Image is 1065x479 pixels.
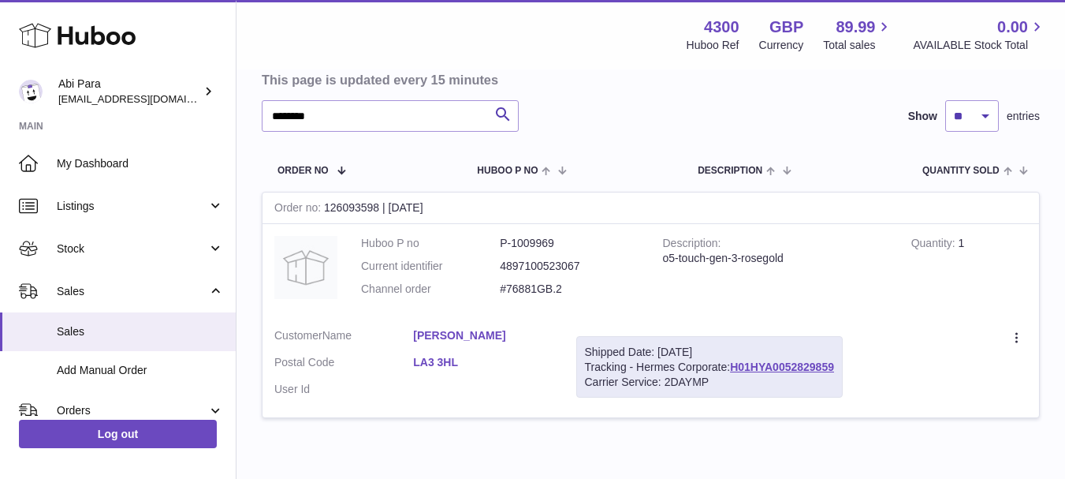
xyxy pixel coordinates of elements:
[274,328,413,347] dt: Name
[263,193,1039,224] div: 126093598 | [DATE]
[500,236,639,251] dd: P-1009969
[19,420,217,448] a: Log out
[58,92,232,105] span: [EMAIL_ADDRESS][DOMAIN_NAME]
[576,336,843,399] div: Tracking - Hermes Corporate:
[585,345,834,360] div: Shipped Date: [DATE]
[836,17,875,38] span: 89.99
[57,324,224,339] span: Sales
[500,259,639,274] dd: 4897100523067
[913,17,1046,53] a: 0.00 AVAILABLE Stock Total
[413,328,552,343] a: [PERSON_NAME]
[698,166,762,176] span: Description
[911,237,959,253] strong: Quantity
[57,363,224,378] span: Add Manual Order
[585,375,834,390] div: Carrier Service: 2DAYMP
[477,166,538,176] span: Huboo P no
[57,284,207,299] span: Sales
[997,17,1028,38] span: 0.00
[500,282,639,297] dd: #76881GB.2
[730,361,834,373] a: H01HYA0052829859
[277,166,329,176] span: Order No
[58,77,200,107] div: Abi Para
[262,71,1036,88] h3: This page is updated every 15 minutes
[704,17,739,38] strong: 4300
[274,329,322,342] span: Customer
[899,224,1039,316] td: 1
[361,259,500,274] dt: Current identifier
[274,201,324,218] strong: Order no
[908,109,937,124] label: Show
[663,251,888,266] div: o5-touch-gen-3-rosegold
[57,156,224,171] span: My Dashboard
[413,355,552,370] a: LA3 3HL
[823,17,893,53] a: 89.99 Total sales
[769,17,803,38] strong: GBP
[922,166,1000,176] span: Quantity Sold
[361,282,500,297] dt: Channel order
[19,80,43,103] img: Abi@mifo.co.uk
[274,236,337,299] img: no-photo.jpg
[57,199,207,214] span: Listings
[274,382,413,397] dt: User Id
[57,241,207,256] span: Stock
[361,236,500,251] dt: Huboo P no
[1007,109,1040,124] span: entries
[913,38,1046,53] span: AVAILABLE Stock Total
[57,403,207,418] span: Orders
[823,38,893,53] span: Total sales
[759,38,804,53] div: Currency
[274,355,413,374] dt: Postal Code
[663,237,721,253] strong: Description
[687,38,739,53] div: Huboo Ref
